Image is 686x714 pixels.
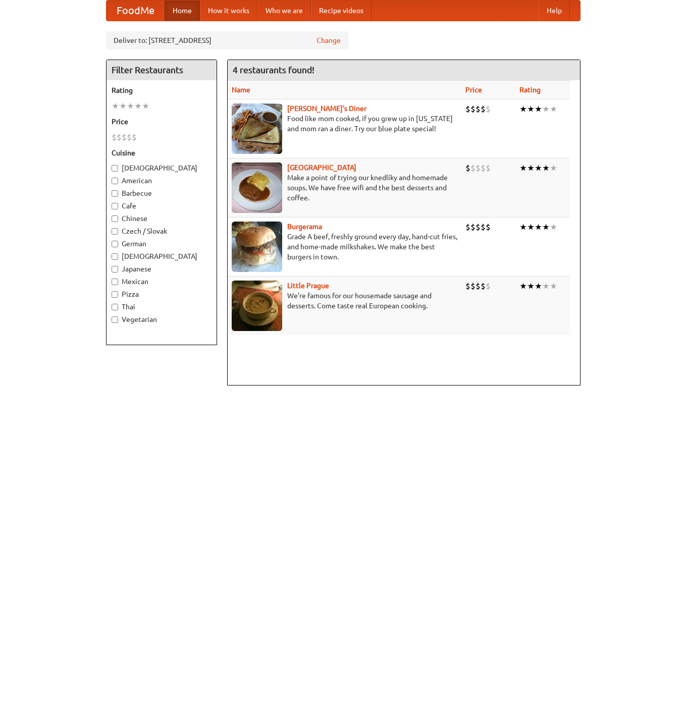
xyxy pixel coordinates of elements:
[112,304,118,310] input: Thai
[112,279,118,285] input: Mexican
[311,1,372,21] a: Recipe videos
[134,100,142,112] li: ★
[119,100,127,112] li: ★
[470,162,476,174] li: $
[519,281,527,292] li: ★
[112,314,212,324] label: Vegetarian
[232,222,282,272] img: burgerama.jpg
[122,132,127,143] li: $
[112,266,118,272] input: Japanese
[519,103,527,115] li: ★
[106,31,348,49] div: Deliver to: [STREET_ADDRESS]
[519,86,541,94] a: Rating
[112,215,118,222] input: Chinese
[112,165,118,172] input: [DEMOGRAPHIC_DATA]
[465,222,470,233] li: $
[550,162,557,174] li: ★
[112,203,118,209] input: Cafe
[535,222,542,233] li: ★
[112,316,118,323] input: Vegetarian
[112,302,212,312] label: Thai
[287,163,356,172] a: [GEOGRAPHIC_DATA]
[470,222,476,233] li: $
[112,201,212,211] label: Cafe
[112,100,119,112] li: ★
[112,291,118,298] input: Pizza
[519,162,527,174] li: ★
[112,85,212,95] h5: Rating
[476,162,481,174] li: $
[107,60,217,80] h4: Filter Restaurants
[112,253,118,260] input: [DEMOGRAPHIC_DATA]
[232,86,250,94] a: Name
[486,162,491,174] li: $
[287,223,322,231] a: Burgerama
[112,289,212,299] label: Pizza
[132,132,137,143] li: $
[465,281,470,292] li: $
[112,239,212,249] label: German
[527,162,535,174] li: ★
[476,222,481,233] li: $
[112,148,212,158] h5: Cuisine
[112,241,118,247] input: German
[535,103,542,115] li: ★
[112,228,118,235] input: Czech / Slovak
[232,232,458,262] p: Grade A beef, freshly ground every day, hand-cut fries, and home-made milkshakes. We make the bes...
[550,281,557,292] li: ★
[232,173,458,203] p: Make a point of trying our knedlíky and homemade soups. We have free wifi and the best desserts a...
[527,103,535,115] li: ★
[476,281,481,292] li: $
[112,190,118,197] input: Barbecue
[486,103,491,115] li: $
[232,162,282,213] img: czechpoint.jpg
[470,103,476,115] li: $
[470,281,476,292] li: $
[519,222,527,233] li: ★
[127,100,134,112] li: ★
[535,281,542,292] li: ★
[257,1,311,21] a: Who we are
[287,104,366,113] a: [PERSON_NAME]'s Diner
[112,178,118,184] input: American
[316,35,341,45] a: Change
[233,65,314,75] ng-pluralize: 4 restaurants found!
[550,222,557,233] li: ★
[112,251,212,261] label: [DEMOGRAPHIC_DATA]
[112,226,212,236] label: Czech / Slovak
[481,281,486,292] li: $
[232,103,282,154] img: sallys.jpg
[112,163,212,173] label: [DEMOGRAPHIC_DATA]
[481,162,486,174] li: $
[542,222,550,233] li: ★
[112,132,117,143] li: $
[527,222,535,233] li: ★
[476,103,481,115] li: $
[539,1,570,21] a: Help
[112,264,212,274] label: Japanese
[232,114,458,134] p: Food like mom cooked, if you grew up in [US_STATE] and mom ran a diner. Try our blue plate special!
[465,103,470,115] li: $
[465,162,470,174] li: $
[486,281,491,292] li: $
[112,117,212,127] h5: Price
[542,162,550,174] li: ★
[465,86,482,94] a: Price
[107,1,165,21] a: FoodMe
[112,176,212,186] label: American
[112,188,212,198] label: Barbecue
[527,281,535,292] li: ★
[481,222,486,233] li: $
[165,1,200,21] a: Home
[550,103,557,115] li: ★
[117,132,122,143] li: $
[232,281,282,331] img: littleprague.jpg
[535,162,542,174] li: ★
[542,103,550,115] li: ★
[481,103,486,115] li: $
[112,213,212,224] label: Chinese
[200,1,257,21] a: How it works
